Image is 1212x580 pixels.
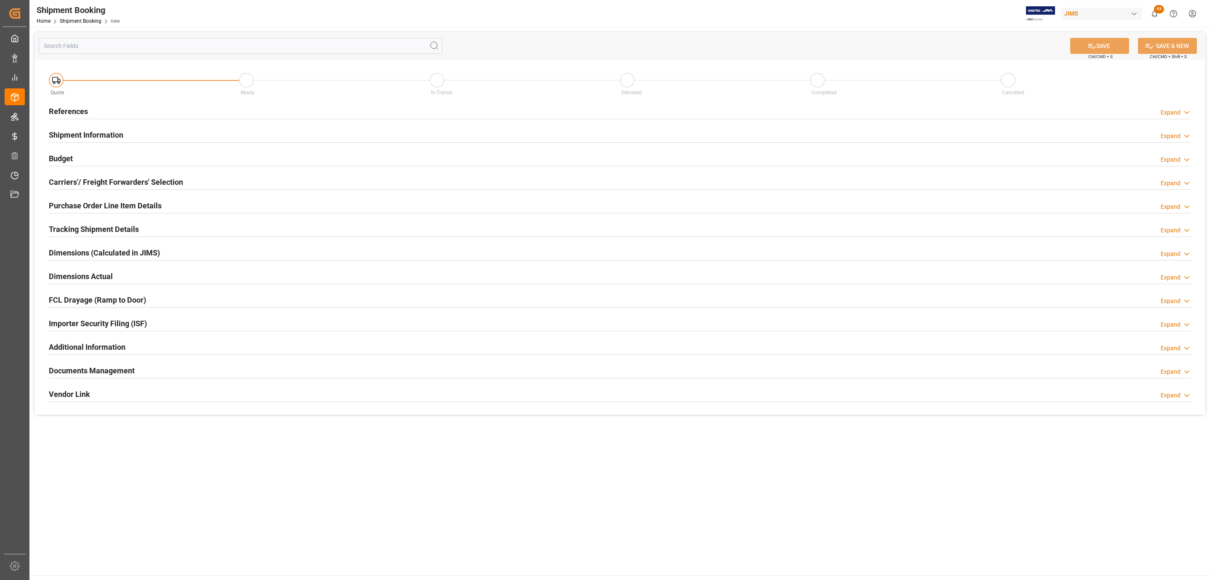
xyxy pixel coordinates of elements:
[49,153,73,164] h2: Budget
[50,90,64,96] span: Quote
[49,129,123,141] h2: Shipment Information
[49,247,160,258] h2: Dimensions (Calculated in JIMS)
[49,223,139,235] h2: Tracking Shipment Details
[60,18,101,24] a: Shipment Booking
[49,365,135,376] h2: Documents Management
[1161,273,1180,282] div: Expand
[241,90,255,96] span: Ready
[39,38,442,54] input: Search Fields
[37,18,50,24] a: Home
[1161,250,1180,258] div: Expand
[49,176,183,188] h2: Carriers'/ Freight Forwarders' Selection
[1161,108,1180,117] div: Expand
[1070,38,1129,54] button: SAVE
[1026,6,1055,21] img: Exertis%20JAM%20-%20Email%20Logo.jpg_1722504956.jpg
[1161,320,1180,329] div: Expand
[1161,179,1180,188] div: Expand
[37,4,120,16] div: Shipment Booking
[1002,90,1024,96] span: Cancelled
[1145,4,1164,23] button: show 43 new notifications
[49,200,162,211] h2: Purchase Order Line Item Details
[49,388,90,400] h2: Vendor Link
[1150,53,1187,60] span: Ctrl/CMD + Shift + S
[431,90,452,96] span: In-Transit
[49,106,88,117] h2: References
[1161,297,1180,306] div: Expand
[49,318,147,329] h2: Importer Security Filing (ISF)
[1161,367,1180,376] div: Expand
[1061,8,1142,20] div: JIMS
[1161,202,1180,211] div: Expand
[1161,391,1180,400] div: Expand
[1161,226,1180,235] div: Expand
[812,90,837,96] span: Completed
[49,294,146,306] h2: FCL Drayage (Ramp to Door)
[49,271,113,282] h2: Dimensions Actual
[1164,4,1183,23] button: Help Center
[1138,38,1197,54] button: SAVE & NEW
[1061,5,1145,21] button: JIMS
[1088,53,1113,60] span: Ctrl/CMD + S
[1161,155,1180,164] div: Expand
[1161,132,1180,141] div: Expand
[621,90,642,96] span: Delivered
[1154,5,1164,13] span: 43
[49,341,125,353] h2: Additional Information
[1161,344,1180,353] div: Expand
